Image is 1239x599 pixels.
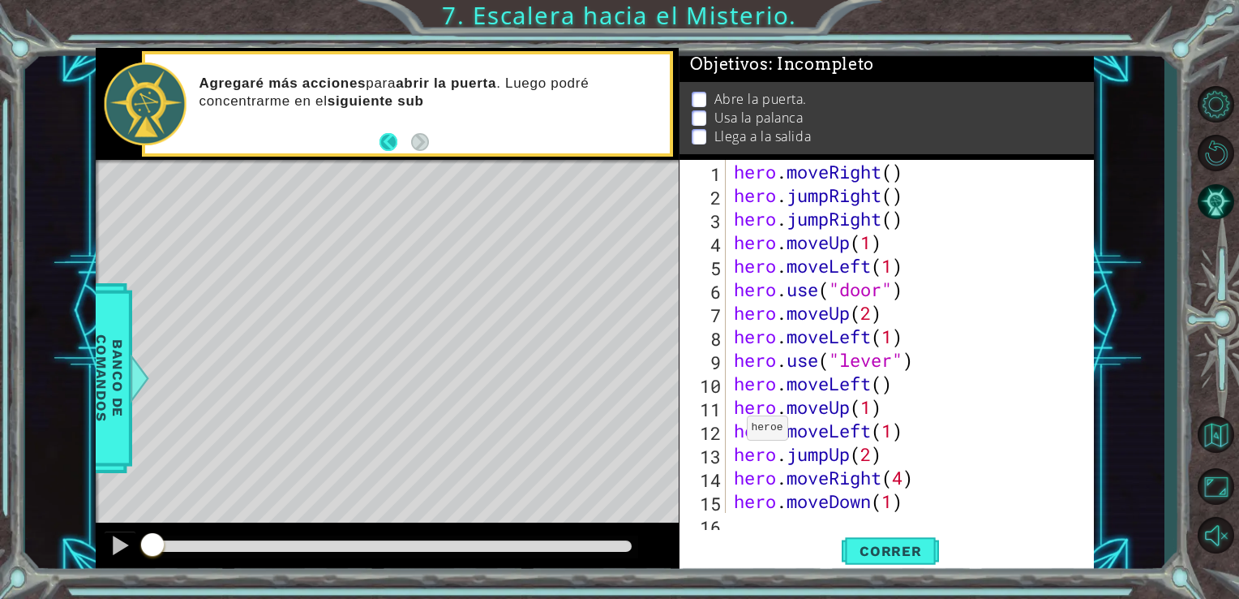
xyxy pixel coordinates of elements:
div: 16 [683,515,726,539]
button: Volver al Mapa [1192,411,1239,458]
div: 4 [683,233,726,256]
div: 1 [683,162,726,186]
button: Shift+Enter: Ejecutar código actual. [842,530,939,571]
button: Activar sonido. [1192,513,1239,557]
p: Abre la puerta. [714,90,807,108]
button: Maximizar Navegador [1192,464,1239,508]
button: Back [379,133,411,151]
div: 15 [683,492,726,515]
div: 8 [683,327,726,351]
div: 2 [683,186,726,209]
p: Llega a la salida [714,127,811,145]
span: Correr [843,543,938,559]
span: Banco de comandos [88,294,131,462]
button: Pista AI [1192,180,1239,224]
p: para . Luego podré concentrarme en el [199,75,658,110]
button: Ctrl + P: Pause [104,531,136,564]
div: 13 [683,445,726,468]
button: Reiniciar nivel [1192,131,1239,175]
span: : Incompleto [769,54,874,74]
strong: abrir la puerta [396,75,496,91]
div: 3 [683,209,726,233]
button: Next [411,133,429,151]
span: Objetivos [690,54,875,75]
div: 7 [683,304,726,327]
div: 11 [683,398,726,421]
p: Usa la palanca [714,109,804,127]
code: heroe [752,421,783,433]
div: 5 [683,256,726,280]
strong: Agregaré más acciones [199,75,366,91]
div: 10 [683,374,726,398]
a: Volver al Mapa [1192,408,1239,462]
div: 12 [683,421,726,445]
div: 14 [683,468,726,492]
div: 9 [683,351,726,374]
div: 6 [683,280,726,304]
button: Opciones del Nivel [1192,83,1239,127]
strong: siguiente sub [328,93,424,109]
